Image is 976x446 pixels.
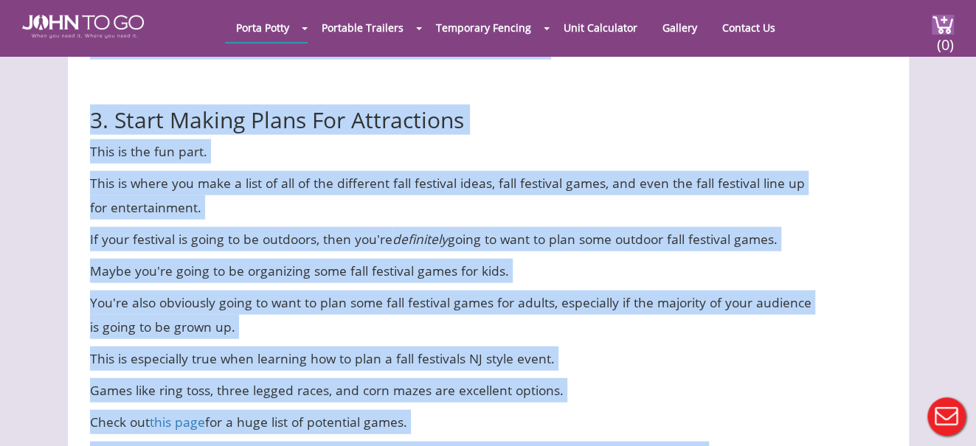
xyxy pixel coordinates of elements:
p: Check out for a huge list of potential games. [90,410,817,434]
p: Games like ring toss, three legged races, and corn mazes are excellent options. [90,378,817,403]
img: cart a [932,15,954,35]
p: Maybe you're going to be organizing some fall festival games for kids. [90,259,817,283]
p: This is where you make a list of all of the different fall festival ideas, fall festival games, a... [90,171,817,220]
p: This is especially true when learning how to plan a fall festivals NJ style event. [90,346,817,371]
a: Gallery [651,13,708,42]
a: Contact Us [711,13,786,42]
span: (0) [937,23,955,55]
p: You're also obviously going to want to plan some fall festival games for adults, especially if th... [90,290,817,339]
button: Live Chat [917,387,976,446]
a: Porta Potty [225,13,300,42]
a: Temporary Fencing [425,13,542,42]
em: definitely [392,230,448,248]
p: If your festival is going to be outdoors, then you're going to want to plan some outdoor fall fes... [90,227,817,251]
a: Portable Trailers [311,13,415,42]
p: This is the fun part. [90,139,817,164]
h2: 3. Start Making Plans For Attractions [90,74,817,132]
img: JOHN to go [22,15,144,38]
a: Unit Calculator [553,13,648,42]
